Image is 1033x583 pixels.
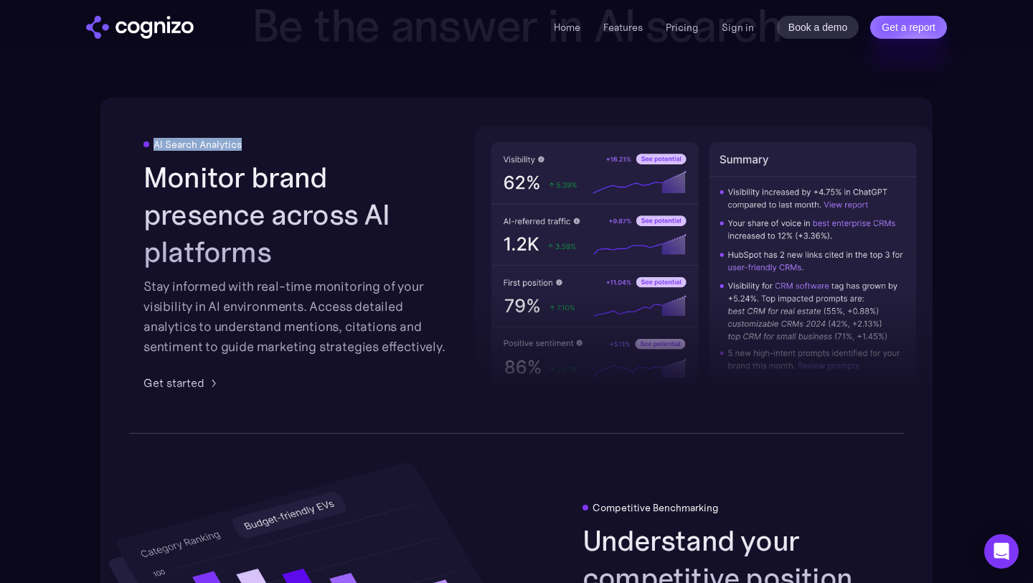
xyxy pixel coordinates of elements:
a: Get a report [870,16,947,39]
img: AI visibility metrics performance insights [475,126,933,404]
h2: Monitor brand presence across AI platforms [143,159,451,271]
div: Get started [143,374,204,391]
a: Sign in [722,19,754,36]
a: Book a demo [777,16,859,39]
a: Features [603,21,643,34]
a: home [86,16,194,39]
a: Home [554,21,580,34]
div: Open Intercom Messenger [984,534,1019,569]
a: Pricing [666,21,699,34]
div: AI Search Analytics [154,139,242,150]
img: cognizo logo [86,16,194,39]
div: Competitive Benchmarking [593,502,719,513]
div: Stay informed with real-time monitoring of your visibility in AI environments. Access detailed an... [143,276,451,357]
a: Get started [143,374,222,391]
